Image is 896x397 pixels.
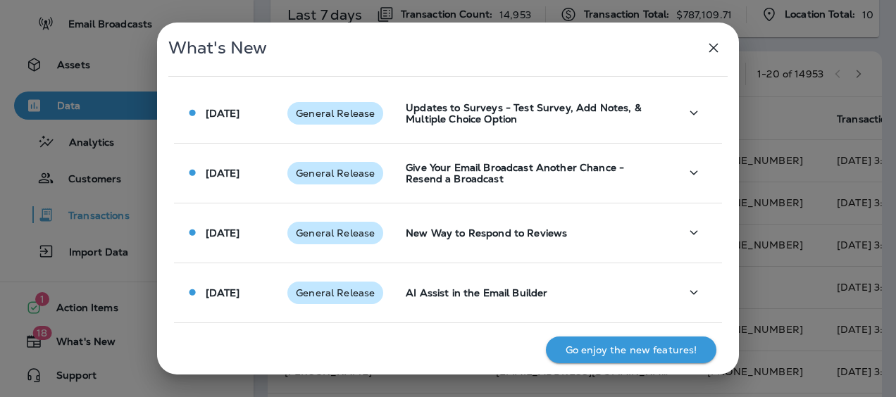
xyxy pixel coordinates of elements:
[206,168,240,179] p: [DATE]
[206,227,240,239] p: [DATE]
[406,287,657,298] p: AI Assist in the Email Builder
[406,227,657,239] p: New Way to Respond to Reviews
[206,108,240,119] p: [DATE]
[287,168,383,179] span: General Release
[287,227,383,239] span: General Release
[406,102,657,125] p: Updates to Surveys - Test Survey, Add Notes, & Multiple Choice Option
[287,287,383,298] span: General Release
[546,336,717,363] button: Go enjoy the new features!
[566,344,697,355] p: Go enjoy the new features!
[168,37,267,58] span: What's New
[206,287,240,298] p: [DATE]
[406,162,657,184] p: Give Your Email Broadcast Another Chance - Resend a Broadcast
[287,108,383,119] span: General Release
